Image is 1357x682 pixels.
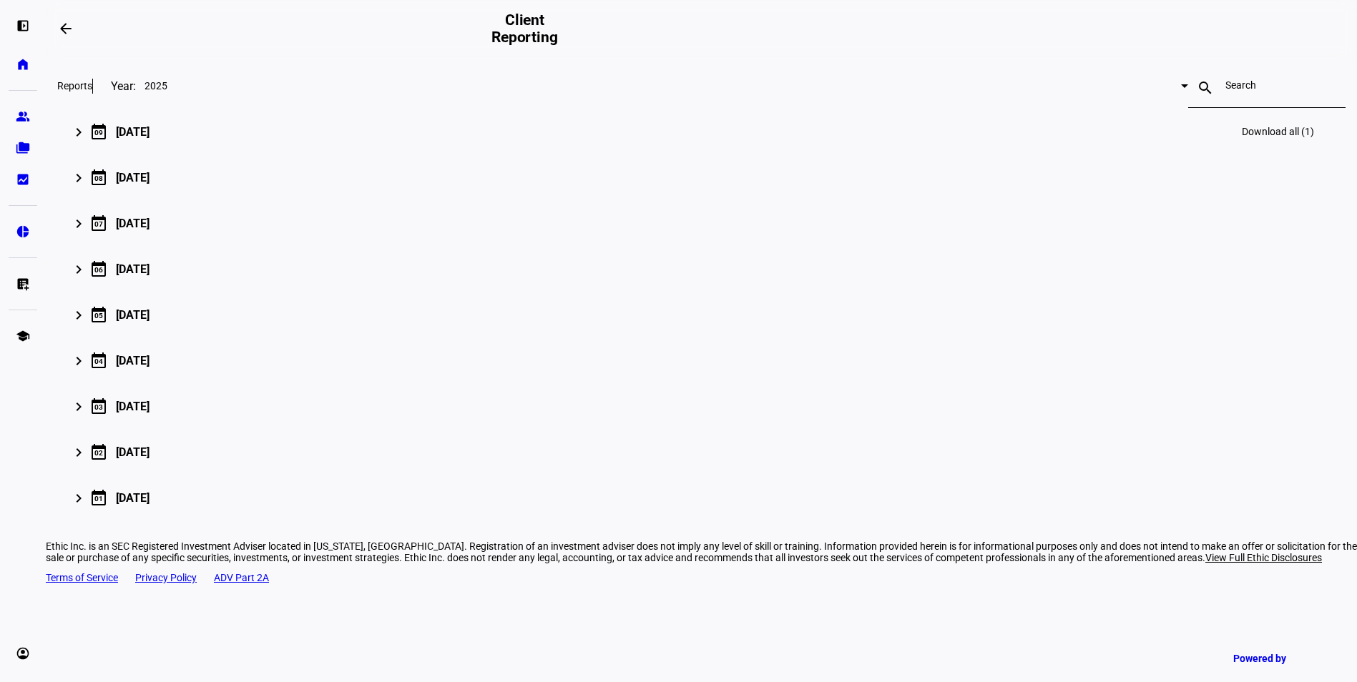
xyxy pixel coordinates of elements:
eth-mat-symbol: folder_copy [16,141,30,155]
a: folder_copy [9,134,37,162]
mat-expansion-panel-header: 01[DATE] [57,475,1346,520]
mat-expansion-panel-header: 03[DATE] [57,383,1346,429]
eth-mat-symbol: list_alt_add [16,277,30,291]
mat-icon: calendar_today [90,123,107,140]
a: home [9,50,37,79]
a: pie_chart [9,217,37,246]
mat-icon: calendar_today [90,352,107,369]
mat-icon: calendar_today [90,489,107,506]
eth-mat-symbol: account_circle [16,646,30,661]
a: bid_landscape [9,165,37,194]
div: [DATE] [116,171,150,184]
div: 01 [94,495,103,503]
mat-icon: keyboard_arrow_right [70,124,87,141]
div: 09 [94,129,103,137]
h3: Reports [57,80,92,92]
span: 2025 [144,80,167,92]
div: Year: [92,79,136,94]
mat-expansion-panel-header: 04[DATE] [57,337,1346,383]
mat-icon: keyboard_arrow_right [70,490,87,507]
span: View Full Ethic Disclosures [1205,552,1322,563]
div: [DATE] [116,125,150,139]
div: [DATE] [116,491,150,505]
a: group [9,102,37,131]
h2: Client Reporting [481,11,568,46]
mat-icon: keyboard_arrow_right [70,307,87,324]
eth-mat-symbol: pie_chart [16,224,30,239]
div: [DATE] [116,217,150,230]
span: Download all (1) [1242,126,1314,137]
eth-mat-symbol: home [16,57,30,71]
mat-expansion-panel-header: 07[DATE] [57,200,1346,246]
mat-icon: calendar_today [90,306,107,323]
div: [DATE] [116,308,150,322]
mat-expansion-panel-header: 08[DATE] [57,154,1346,200]
mat-icon: calendar_today [90,397,107,415]
mat-icon: search [1188,79,1223,97]
mat-icon: arrow_backwards [57,20,74,37]
mat-icon: keyboard_arrow_right [70,261,87,278]
mat-icon: keyboard_arrow_right [70,398,87,415]
a: Privacy Policy [135,572,197,583]
div: 03 [94,403,103,411]
div: [DATE] [116,354,150,367]
mat-icon: keyboard_arrow_right [70,169,87,187]
mat-expansion-panel-header: 02[DATE] [57,429,1346,475]
mat-expansion-panel-header: 06[DATE] [57,246,1346,292]
a: ADV Part 2A [214,572,269,583]
div: 02 [94,449,103,457]
div: 06 [94,266,103,274]
input: Search [1225,79,1308,91]
mat-icon: calendar_today [90,214,107,232]
mat-icon: keyboard_arrow_right [70,215,87,232]
a: Terms of Service [46,572,118,583]
eth-mat-symbol: group [16,109,30,124]
mat-expansion-panel-header: 09[DATE]Download all (1) [57,109,1346,154]
div: 05 [94,312,103,320]
eth-mat-symbol: left_panel_open [16,19,30,33]
div: 04 [94,357,103,365]
eth-mat-symbol: bid_landscape [16,172,30,187]
eth-mat-symbol: school [16,329,30,343]
div: 08 [94,174,103,182]
div: [DATE] [116,400,150,413]
mat-expansion-panel-header: 05[DATE] [57,292,1346,337]
mat-icon: calendar_today [90,169,107,186]
mat-icon: calendar_today [90,260,107,277]
div: Ethic Inc. is an SEC Registered Investment Adviser located in [US_STATE], [GEOGRAPHIC_DATA]. Regi... [46,540,1357,563]
div: 07 [94,220,103,228]
div: [DATE] [116,445,150,459]
a: Download all (1) [1233,114,1323,149]
a: Powered by [1226,645,1336,671]
mat-icon: keyboard_arrow_right [70,352,87,370]
mat-icon: calendar_today [90,443,107,460]
div: [DATE] [116,262,150,276]
mat-icon: keyboard_arrow_right [70,444,87,461]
